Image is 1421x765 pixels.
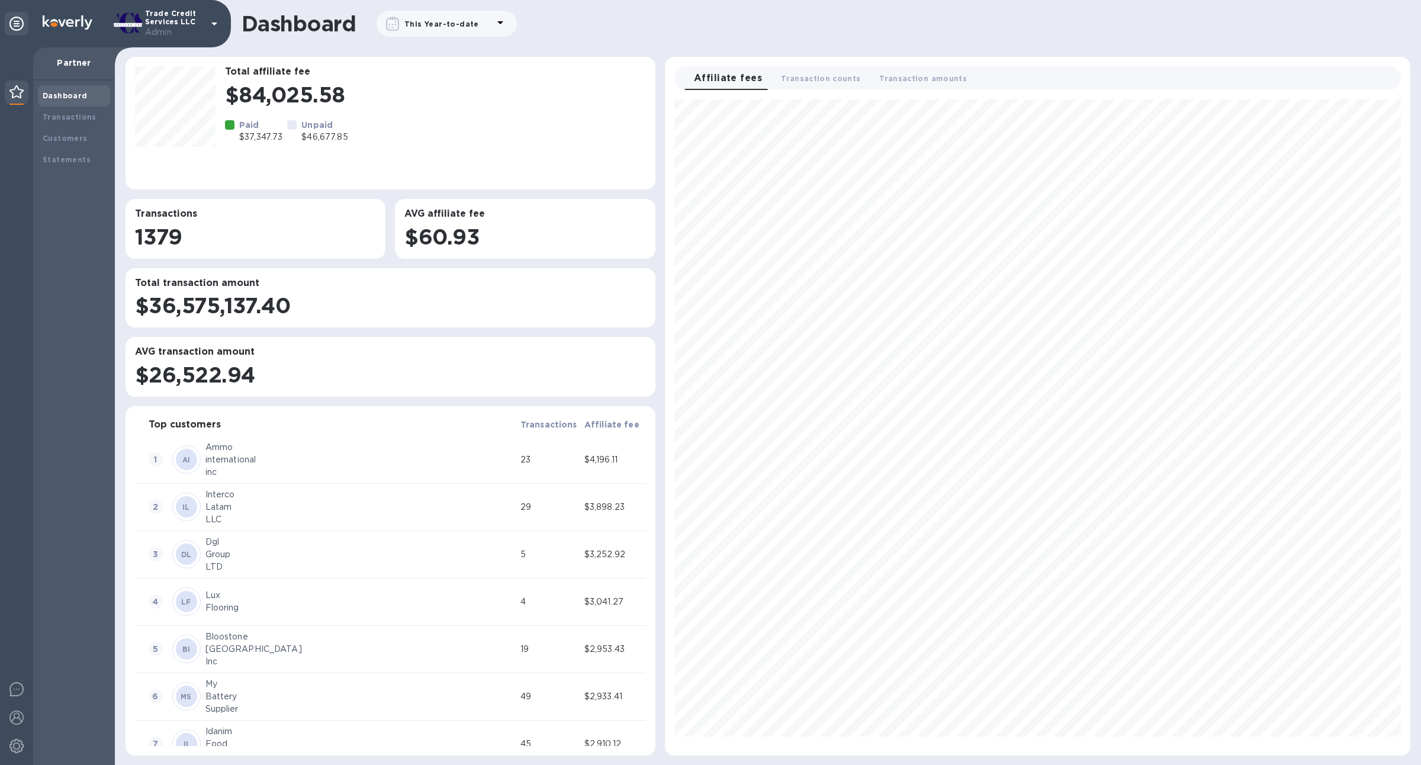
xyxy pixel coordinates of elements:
[239,131,282,143] p: $37,347.73
[301,119,348,131] p: Unpaid
[584,548,644,561] div: $3,252.92
[135,362,646,387] h1: $26,522.94
[181,550,192,559] b: DL
[205,690,516,703] div: Battery
[205,631,516,643] div: Bloostone
[205,738,516,750] div: Food
[584,454,644,466] div: $4,196.11
[135,208,376,220] h3: Transactions
[404,20,479,28] b: This Year-to-date
[520,548,580,561] div: 5
[43,155,91,164] b: Statements
[520,738,580,750] div: 45
[149,594,163,609] span: 4
[43,57,105,69] p: Partner
[182,455,191,464] b: AI
[205,536,516,548] div: Dgl
[694,70,762,86] span: Affiliate fees
[584,596,644,608] div: $3,041.27
[205,602,516,614] div: Flooring
[301,131,348,143] p: $46,677.85
[404,224,645,249] h1: $60.93
[145,26,204,38] p: Admin
[205,441,516,454] div: Ammo
[520,501,580,513] div: 29
[205,678,516,690] div: My
[205,703,516,715] div: Supplier
[149,737,163,751] span: 7
[584,501,644,513] div: $3,898.23
[149,547,163,561] span: 3
[205,655,516,668] div: Inc
[135,293,646,318] h1: $36,575,137.40
[182,645,191,654] b: BI
[225,82,646,107] h1: $84,025.58
[135,278,646,289] h3: Total transaction amount
[584,690,644,703] div: $2,933.41
[205,643,516,655] div: [GEOGRAPHIC_DATA]
[520,596,580,608] div: 4
[149,689,163,703] span: 6
[205,725,516,738] div: Idanim
[205,561,516,573] div: LTD
[205,466,516,478] div: inc
[181,597,191,606] b: LF
[181,692,192,701] b: MS
[149,452,163,467] span: 1
[584,643,644,655] div: $2,953.43
[205,454,516,466] div: international
[149,500,163,514] span: 2
[242,11,356,36] h1: Dashboard
[584,417,639,432] span: Affiliate fee
[781,72,860,85] span: Transaction counts
[9,85,24,98] img: Partner
[205,513,516,526] div: LLC
[205,589,516,602] div: Lux
[184,740,189,748] b: II
[182,503,190,512] b: IL
[135,346,646,358] h3: AVG transaction amount
[43,134,88,143] b: Customers
[5,12,28,36] div: Unpin categories
[135,224,376,249] h1: 1379
[520,690,580,703] div: 49
[43,15,92,30] img: Logo
[520,454,580,466] div: 23
[520,417,577,432] span: Transactions
[584,420,639,429] b: Affiliate fee
[149,419,221,430] h3: Top customers
[145,9,204,38] p: Trade Credit Services LLC
[205,501,516,513] div: Latam
[43,91,88,100] b: Dashboard
[225,66,646,78] h3: Total affiliate fee
[239,119,282,131] p: Paid
[205,548,516,561] div: Group
[520,420,577,429] b: Transactions
[584,738,644,750] div: $2,910.12
[404,208,645,220] h3: AVG affiliate fee
[205,488,516,501] div: Interco
[520,643,580,655] div: 19
[149,642,163,656] span: 5
[879,72,967,85] span: Transaction amounts
[43,112,97,121] b: Transactions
